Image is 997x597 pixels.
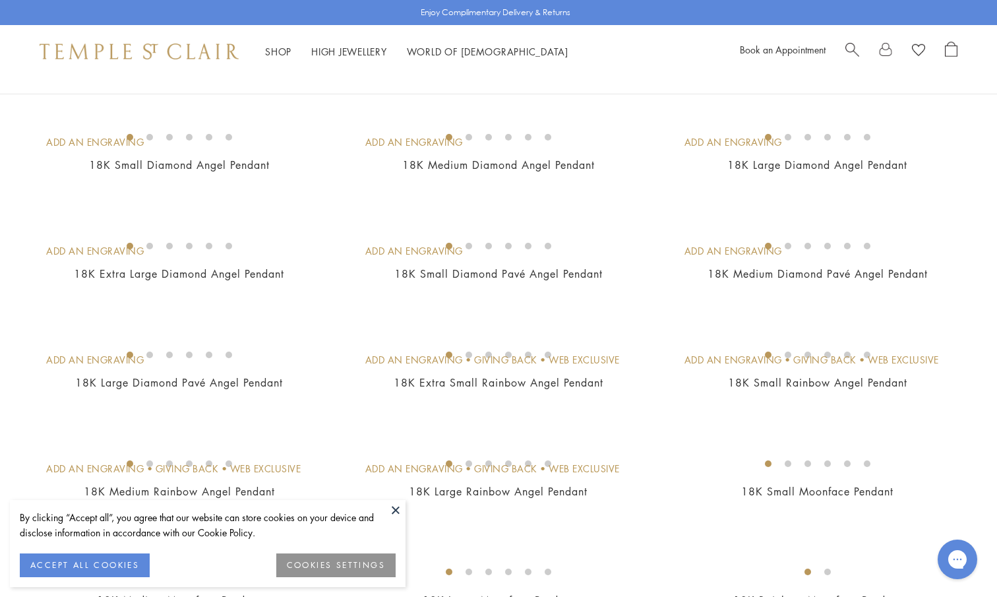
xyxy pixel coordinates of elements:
[728,375,907,390] a: 18K Small Rainbow Angel Pendant
[421,6,570,19] p: Enjoy Complimentary Delivery & Returns
[708,267,928,281] a: 18K Medium Diamond Pavé Angel Pendant
[727,158,907,172] a: 18K Large Diamond Angel Pendant
[684,244,782,259] div: Add An Engraving
[46,135,144,150] div: Add An Engraving
[741,484,893,499] a: 18K Small Moonface Pendant
[276,553,396,577] button: COOKIES SETTINGS
[931,535,984,584] iframe: Gorgias live chat messenger
[46,462,301,476] div: Add An Engraving • Giving Back • Web Exclusive
[89,158,270,172] a: 18K Small Diamond Angel Pendant
[394,267,603,281] a: 18K Small Diamond Pavé Angel Pendant
[365,353,620,367] div: Add An Engraving • Giving Back • Web Exclusive
[265,44,568,60] nav: Main navigation
[394,375,603,390] a: 18K Extra Small Rainbow Angel Pendant
[74,267,284,281] a: 18K Extra Large Diamond Angel Pendant
[46,244,144,259] div: Add An Engraving
[20,510,396,540] div: By clicking “Accept all”, you agree that our website can store cookies on your device and disclos...
[407,45,568,58] a: World of [DEMOGRAPHIC_DATA]World of [DEMOGRAPHIC_DATA]
[46,353,144,367] div: Add An Engraving
[40,44,239,59] img: Temple St. Clair
[740,43,826,56] a: Book an Appointment
[20,553,150,577] button: ACCEPT ALL COOKIES
[912,42,925,61] a: View Wishlist
[684,135,782,150] div: Add An Engraving
[409,484,588,499] a: 18K Large Rainbow Angel Pendant
[945,42,957,61] a: Open Shopping Bag
[684,353,939,367] div: Add An Engraving • Giving Back • Web Exclusive
[845,42,859,61] a: Search
[402,158,595,172] a: 18K Medium Diamond Angel Pendant
[365,462,620,476] div: Add An Engraving • Giving Back • Web Exclusive
[75,375,283,390] a: 18K Large Diamond Pavé Angel Pendant
[365,135,463,150] div: Add An Engraving
[365,244,463,259] div: Add An Engraving
[84,484,275,499] a: 18K Medium Rainbow Angel Pendant
[311,45,387,58] a: High JewelleryHigh Jewellery
[265,45,291,58] a: ShopShop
